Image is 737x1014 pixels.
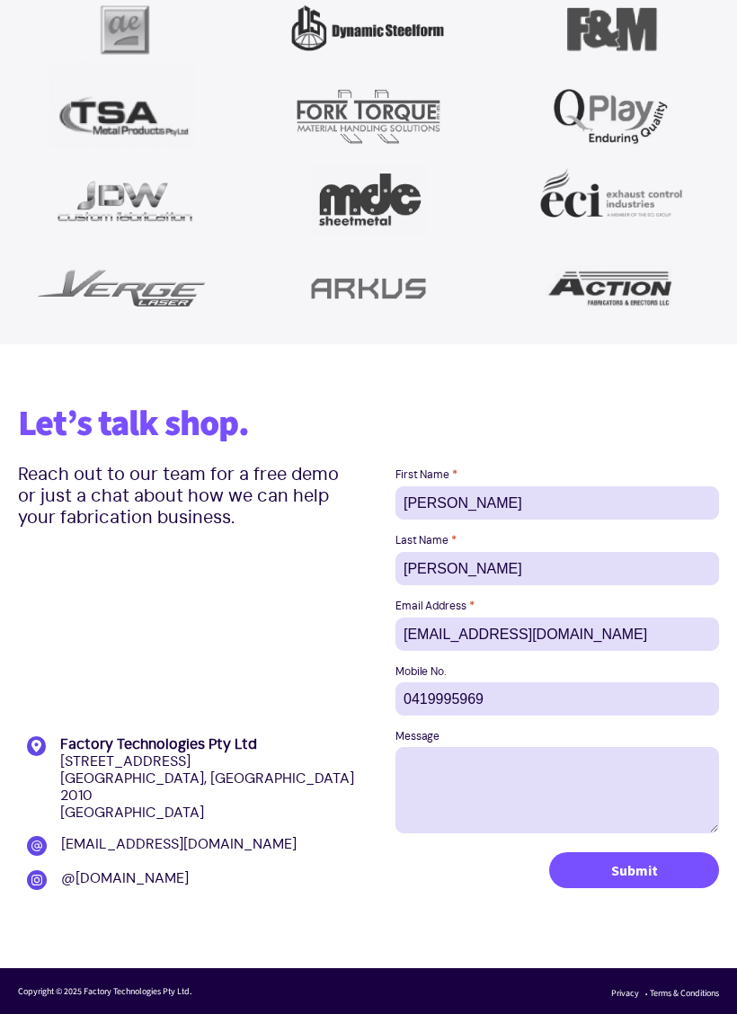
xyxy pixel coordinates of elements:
a: Terms & Conditions [650,987,719,1000]
b: Factory Technologies Pty Ltd [60,737,257,752]
a: Privacy [611,987,639,1000]
iframe: Chat Widget [429,820,737,1014]
h2: Let’s talk shop. [18,403,719,446]
p: Reach out to our team for a free demo or just a chat about how we can help your fabrication busin... [18,464,360,529]
label: First Name [395,468,719,482]
iframe: <a href="[URL][DOMAIN_NAME]">Smartwatch GPS</a> [18,547,360,706]
label: Mobile No. [395,665,719,678]
a: [EMAIL_ADDRESS][DOMAIN_NAME] [61,837,297,851]
p: Copyright © 2025 Factory Technologies Pty Ltd. [18,986,191,997]
a: @[DOMAIN_NAME] [61,871,189,885]
label: Last Name [395,534,719,547]
p: [STREET_ADDRESS] [GEOGRAPHIC_DATA], [GEOGRAPHIC_DATA] 2010 [GEOGRAPHIC_DATA] [60,736,360,822]
label: Email Address [395,600,719,613]
label: Message [395,730,719,743]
